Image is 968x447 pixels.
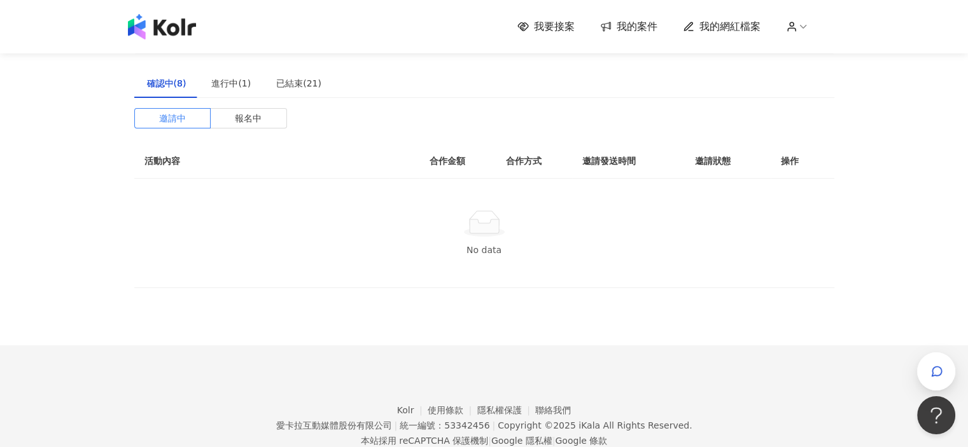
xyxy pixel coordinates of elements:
[534,20,575,34] span: 我要接案
[128,14,196,39] img: logo
[555,436,607,446] a: Google 條款
[771,144,834,179] th: 操作
[159,109,186,128] span: 邀請中
[419,144,496,179] th: 合作金額
[685,144,770,179] th: 邀請狀態
[572,144,685,179] th: 邀請發送時間
[147,76,186,90] div: 確認中(8)
[394,420,397,430] span: |
[150,243,819,257] div: No data
[488,436,491,446] span: |
[276,76,321,90] div: 已結束(21)
[491,436,552,446] a: Google 隱私權
[552,436,556,446] span: |
[492,420,495,430] span: |
[211,76,251,90] div: 進行中(1)
[517,20,575,34] a: 我要接案
[535,405,571,415] a: 聯絡我們
[699,20,761,34] span: 我的網紅檔案
[235,109,262,128] span: 報名中
[579,420,600,430] a: iKala
[683,20,761,34] a: 我的網紅檔案
[917,396,955,434] iframe: Help Scout Beacon - Open
[600,20,657,34] a: 我的案件
[477,405,536,415] a: 隱私權保護
[134,144,389,179] th: 活動內容
[276,420,391,430] div: 愛卡拉互動媒體股份有限公司
[498,420,692,430] div: Copyright © 2025 All Rights Reserved.
[397,405,428,415] a: Kolr
[400,420,489,430] div: 統一編號：53342456
[428,405,477,415] a: 使用條款
[617,20,657,34] span: 我的案件
[496,144,572,179] th: 合作方式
